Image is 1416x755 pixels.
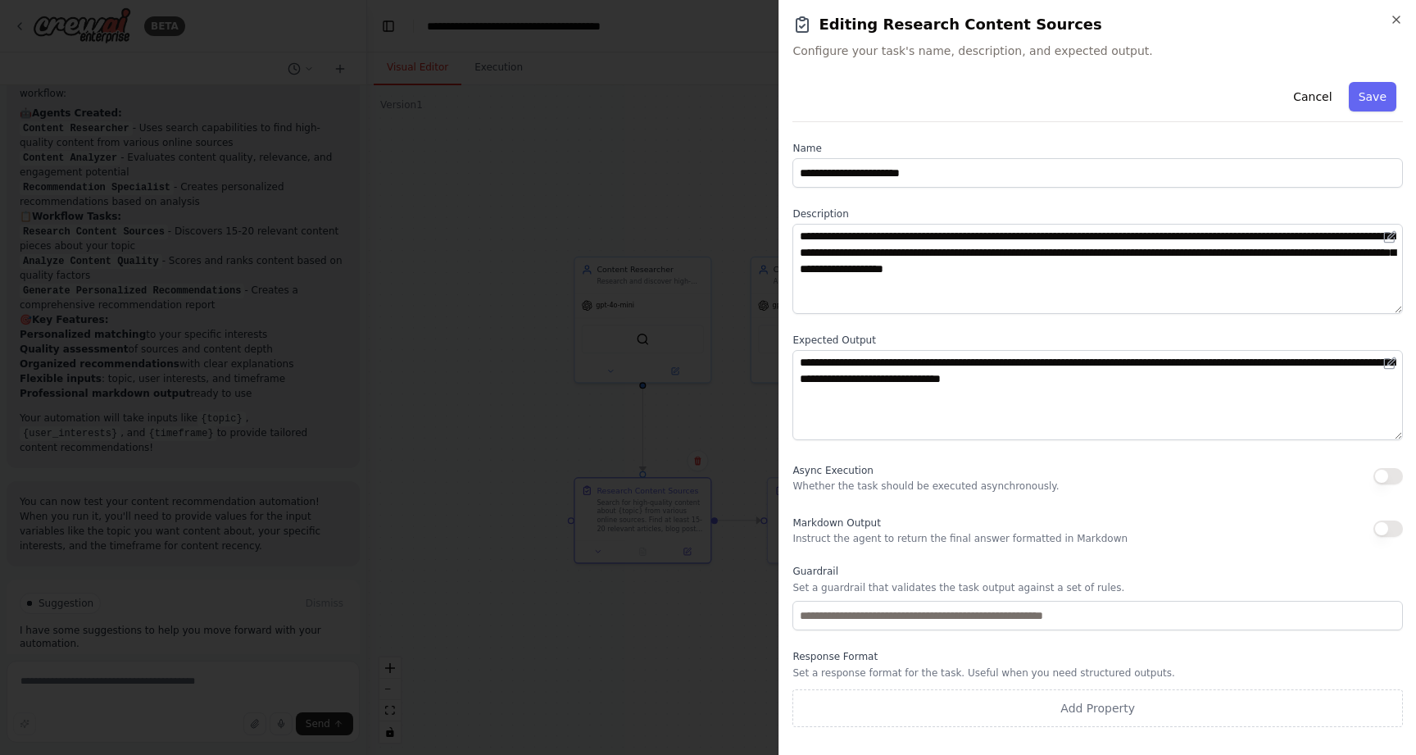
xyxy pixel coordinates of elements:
[792,581,1403,594] p: Set a guardrail that validates the task output against a set of rules.
[792,334,1403,347] label: Expected Output
[792,565,1403,578] label: Guardrail
[792,689,1403,727] button: Add Property
[792,517,880,529] span: Markdown Output
[792,43,1403,59] span: Configure your task's name, description, and expected output.
[792,207,1403,221] label: Description
[792,650,1403,663] label: Response Format
[1283,82,1341,111] button: Cancel
[1349,82,1396,111] button: Save
[792,532,1128,545] p: Instruct the agent to return the final answer formatted in Markdown
[792,666,1403,680] p: Set a response format for the task. Useful when you need structured outputs.
[1380,353,1400,373] button: Open in editor
[792,142,1403,155] label: Name
[1380,227,1400,247] button: Open in editor
[792,13,1403,36] h2: Editing Research Content Sources
[792,480,1059,493] p: Whether the task should be executed asynchronously.
[792,465,873,476] span: Async Execution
